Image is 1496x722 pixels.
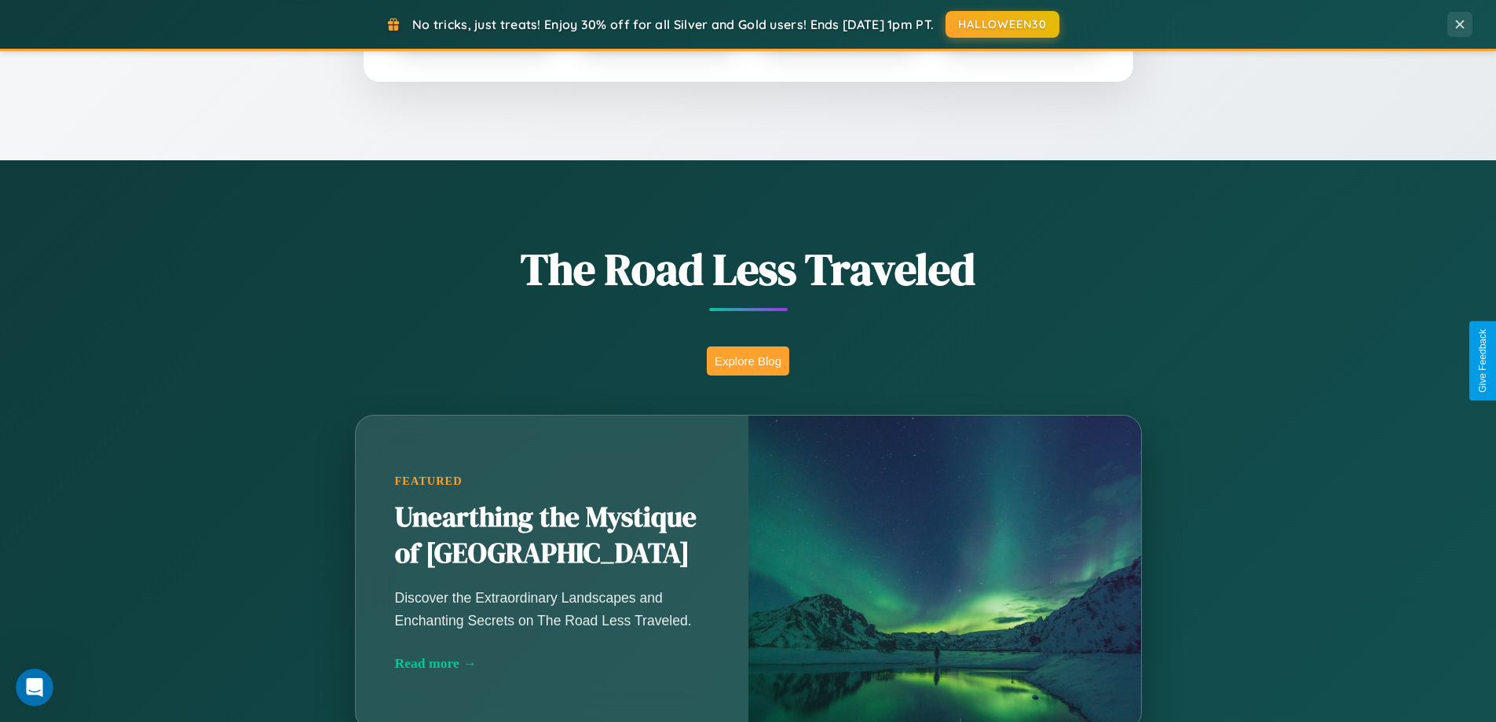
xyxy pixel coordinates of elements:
h1: The Road Less Traveled [277,239,1220,299]
div: Give Feedback [1477,329,1488,393]
iframe: Intercom live chat [16,669,53,706]
span: No tricks, just treats! Enjoy 30% off for all Silver and Gold users! Ends [DATE] 1pm PT. [412,16,934,32]
button: Explore Blog [707,346,789,376]
div: Read more → [395,655,709,672]
button: HALLOWEEN30 [946,11,1059,38]
div: Featured [395,475,709,488]
h2: Unearthing the Mystique of [GEOGRAPHIC_DATA] [395,500,709,572]
p: Discover the Extraordinary Landscapes and Enchanting Secrets on The Road Less Traveled. [395,587,709,631]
